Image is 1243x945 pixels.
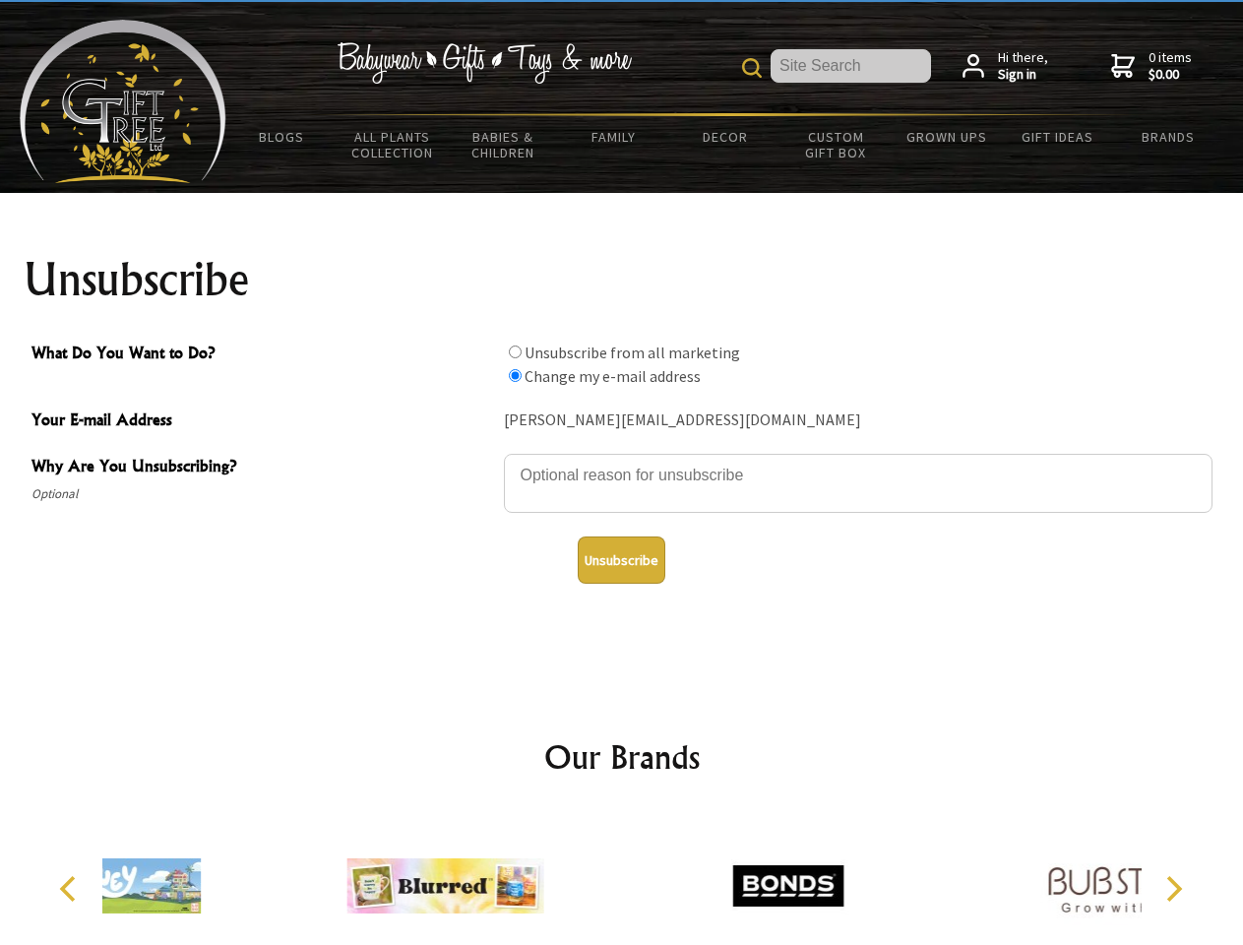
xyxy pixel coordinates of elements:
button: Next [1151,867,1195,911]
h2: Our Brands [39,733,1205,781]
span: What Do You Want to Do? [31,341,494,369]
strong: Sign in [998,66,1048,84]
a: BLOGS [226,116,338,157]
label: Unsubscribe from all marketing [525,343,740,362]
span: 0 items [1149,48,1192,84]
span: Your E-mail Address [31,408,494,436]
a: Decor [669,116,780,157]
a: All Plants Collection [338,116,449,173]
a: Babies & Children [448,116,559,173]
span: Why Are You Unsubscribing? [31,454,494,482]
textarea: Why Are You Unsubscribing? [504,454,1212,513]
input: What Do You Want to Do? [509,369,522,382]
div: [PERSON_NAME][EMAIL_ADDRESS][DOMAIN_NAME] [504,406,1212,436]
label: Change my e-mail address [525,366,701,386]
span: Hi there, [998,49,1048,84]
img: Babyware - Gifts - Toys and more... [20,20,226,183]
button: Unsubscribe [578,536,665,584]
a: 0 items$0.00 [1111,49,1192,84]
a: Hi there,Sign in [963,49,1048,84]
a: Gift Ideas [1002,116,1113,157]
span: Optional [31,482,494,506]
input: Site Search [771,49,931,83]
button: Previous [49,867,93,911]
img: product search [742,58,762,78]
h1: Unsubscribe [24,256,1220,303]
strong: $0.00 [1149,66,1192,84]
a: Grown Ups [891,116,1002,157]
img: Babywear - Gifts - Toys & more [337,42,632,84]
input: What Do You Want to Do? [509,346,522,358]
a: Family [559,116,670,157]
a: Custom Gift Box [780,116,892,173]
a: Brands [1113,116,1224,157]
